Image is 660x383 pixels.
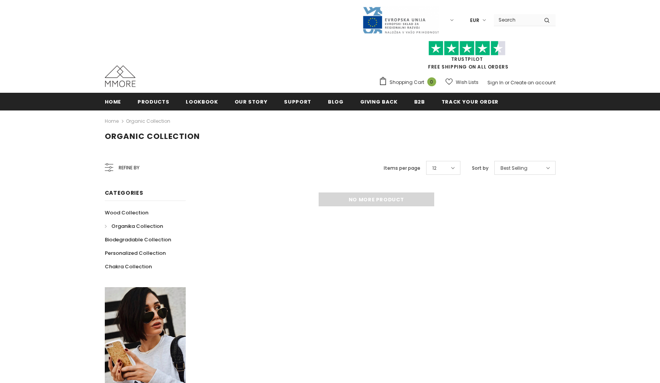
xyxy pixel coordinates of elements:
[111,222,163,230] span: Organika Collection
[126,118,170,124] a: Organic Collection
[328,98,344,105] span: Blog
[442,93,499,110] a: Track your order
[105,246,166,260] a: Personalized Collection
[105,206,148,219] a: Wood Collection
[105,117,119,126] a: Home
[487,79,504,86] a: Sign In
[105,189,143,197] span: Categories
[105,260,152,273] a: Chakra Collection
[427,77,436,86] span: 0
[442,98,499,105] span: Track your order
[105,233,171,246] a: Biodegradable Collection
[235,98,268,105] span: Our Story
[390,79,424,86] span: Shopping Cart
[186,93,218,110] a: Lookbook
[362,17,439,23] a: Javni Razpis
[362,6,439,34] img: Javni Razpis
[432,164,437,172] span: 12
[445,75,479,89] a: Wish Lists
[500,164,527,172] span: Best Selling
[414,98,425,105] span: B2B
[138,93,169,110] a: Products
[511,79,556,86] a: Create an account
[360,98,398,105] span: Giving back
[105,65,136,87] img: MMORE Cases
[105,98,121,105] span: Home
[360,93,398,110] a: Giving back
[186,98,218,105] span: Lookbook
[379,44,556,70] span: FREE SHIPPING ON ALL ORDERS
[119,164,139,172] span: Refine by
[105,236,171,243] span: Biodegradable Collection
[235,93,268,110] a: Our Story
[105,263,152,270] span: Chakra Collection
[379,77,440,88] a: Shopping Cart 0
[414,93,425,110] a: B2B
[284,93,311,110] a: support
[284,98,311,105] span: support
[105,219,163,233] a: Organika Collection
[105,209,148,216] span: Wood Collection
[456,79,479,86] span: Wish Lists
[505,79,509,86] span: or
[105,249,166,257] span: Personalized Collection
[472,164,489,172] label: Sort by
[328,93,344,110] a: Blog
[384,164,420,172] label: Items per page
[494,14,538,25] input: Search Site
[428,41,505,56] img: Trust Pilot Stars
[138,98,169,105] span: Products
[105,131,200,142] span: Organic Collection
[451,56,483,62] a: Trustpilot
[105,93,121,110] a: Home
[470,17,479,24] span: EUR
